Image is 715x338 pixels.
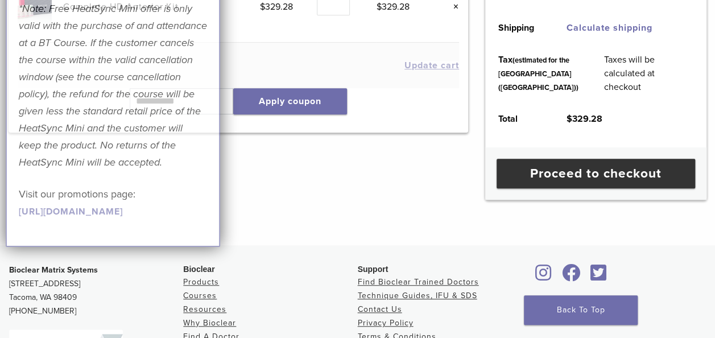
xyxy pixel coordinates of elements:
[358,318,414,328] a: Privacy Policy
[567,113,602,125] bdi: 329.28
[358,291,477,300] a: Technique Guides, IFU & SDS
[358,277,479,287] a: Find Bioclear Trained Doctors
[558,271,584,282] a: Bioclear
[524,295,638,325] a: Back To Top
[567,113,572,125] span: $
[586,271,610,282] a: Bioclear
[19,2,207,168] em: *Note: Free HeatSync Mini offer is only valid with the purchase of and attendance at a BT Course....
[485,103,553,135] th: Total
[9,265,98,275] strong: Bioclear Matrix Systems
[260,1,265,13] span: $
[183,318,236,328] a: Why Bioclear
[183,291,217,300] a: Courses
[260,1,293,13] bdi: 329.28
[358,265,389,274] span: Support
[9,263,183,318] p: [STREET_ADDRESS] Tacoma, WA 98409 [PHONE_NUMBER]
[498,56,578,92] small: (estimated for the [GEOGRAPHIC_DATA] ([GEOGRAPHIC_DATA]))
[591,44,706,103] td: Taxes will be calculated at checkout
[404,61,459,70] button: Update cart
[233,88,347,114] button: Apply coupon
[377,1,410,13] bdi: 329.28
[183,277,219,287] a: Products
[532,271,556,282] a: Bioclear
[497,159,695,188] a: Proceed to checkout
[377,1,382,13] span: $
[19,206,123,217] a: [URL][DOMAIN_NAME]
[485,12,553,44] th: Shipping
[183,304,226,314] a: Resources
[567,22,652,34] a: Calculate shipping
[485,44,591,103] th: Tax
[19,186,207,220] p: Visit our promotions page:
[358,304,402,314] a: Contact Us
[183,265,214,274] span: Bioclear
